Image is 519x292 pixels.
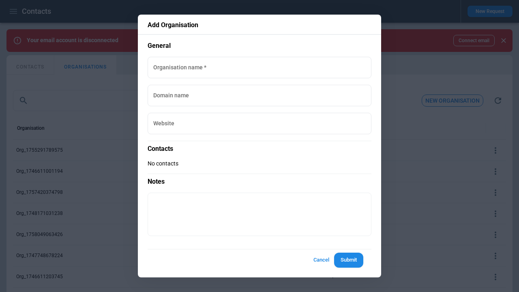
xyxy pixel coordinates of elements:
[308,253,334,268] button: Cancel
[148,174,371,186] p: Notes
[334,253,363,268] button: Submit
[148,160,371,167] p: No contacts
[148,41,371,50] p: General
[148,21,371,29] p: Add Organisation
[148,141,371,153] p: Contacts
